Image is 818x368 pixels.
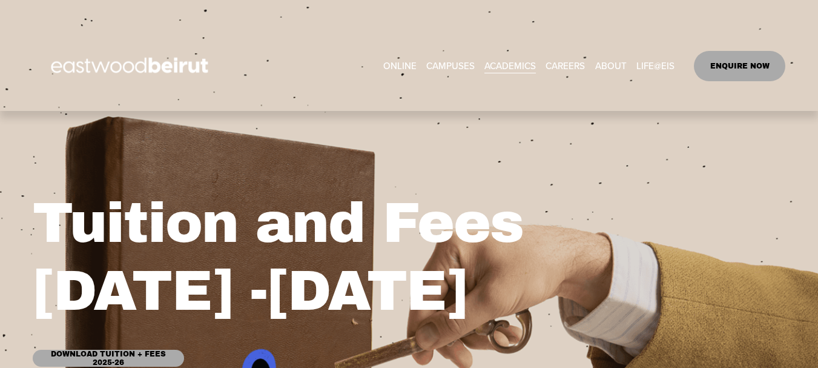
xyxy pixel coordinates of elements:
a: Download Tuition + Fees 2025-26 [33,350,184,367]
a: folder dropdown [484,57,536,75]
a: folder dropdown [426,57,475,75]
img: EastwoodIS Global Site [33,35,230,97]
h1: Tuition and Fees [DATE] -[DATE] [33,190,595,325]
span: CAMPUSES [426,58,475,74]
span: ABOUT [595,58,627,74]
a: folder dropdown [636,57,675,75]
a: ENQUIRE NOW [694,51,785,81]
a: CAREERS [546,57,585,75]
a: folder dropdown [595,57,627,75]
span: LIFE@EIS [636,58,675,74]
span: ACADEMICS [484,58,536,74]
a: ONLINE [383,57,417,75]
